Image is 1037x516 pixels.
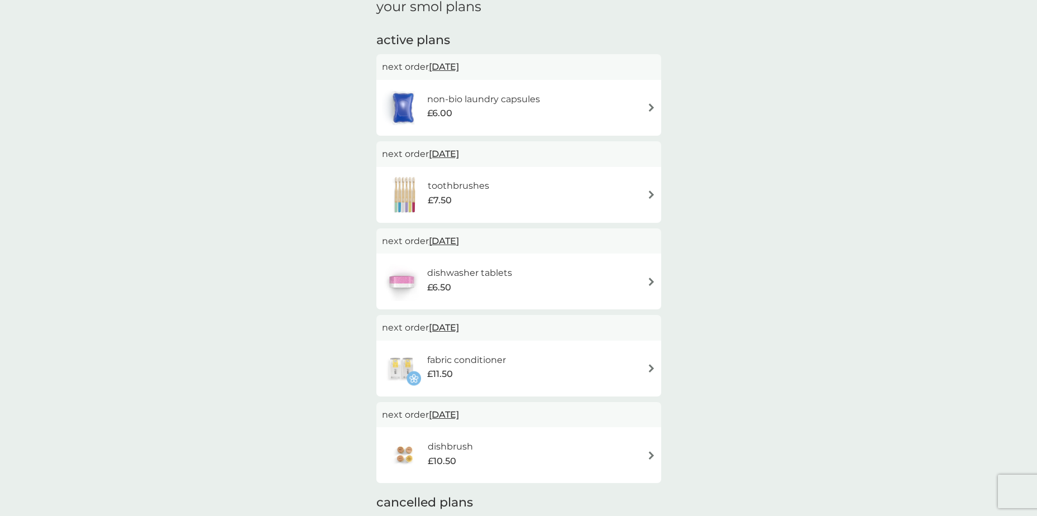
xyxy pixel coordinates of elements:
img: toothbrushes [382,175,428,214]
img: arrow right [647,278,656,286]
span: [DATE] [429,317,459,338]
span: [DATE] [429,404,459,426]
img: arrow right [647,364,656,372]
span: £6.00 [427,106,452,121]
h2: active plans [376,32,661,49]
h6: toothbrushes [428,179,489,193]
img: dishwasher tablets [382,262,421,301]
span: [DATE] [429,143,459,165]
span: £11.50 [427,367,453,381]
h6: dishbrush [428,439,473,454]
h6: fabric conditioner [427,353,506,367]
h2: cancelled plans [376,494,661,512]
img: dishbrush [382,436,428,475]
h6: non-bio laundry capsules [427,92,540,107]
span: £7.50 [428,193,452,208]
img: arrow right [647,190,656,199]
img: non-bio laundry capsules [382,88,424,127]
p: next order [382,408,656,422]
span: [DATE] [429,56,459,78]
span: £6.50 [427,280,451,295]
p: next order [382,147,656,161]
img: fabric conditioner [382,349,421,388]
span: £10.50 [428,454,456,469]
img: arrow right [647,451,656,460]
p: next order [382,60,656,74]
img: arrow right [647,103,656,112]
p: next order [382,321,656,335]
h6: dishwasher tablets [427,266,512,280]
span: [DATE] [429,230,459,252]
p: next order [382,234,656,249]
